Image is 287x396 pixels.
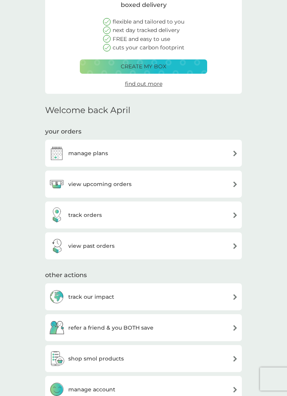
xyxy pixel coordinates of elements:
a: find out more [125,80,162,88]
h2: Welcome back April [45,105,130,115]
img: arrow right [232,356,238,362]
h3: manage plans [68,149,108,157]
h3: refer a friend & you BOTH save [68,323,154,332]
img: arrow right [232,151,238,156]
h3: track orders [68,211,102,219]
h3: manage account [68,385,115,394]
img: arrow right [232,181,238,187]
h3: other actions [45,271,87,279]
p: FREE and easy to use [113,35,170,43]
p: create my box [121,62,166,71]
h3: track our impact [68,293,114,301]
p: next day tracked delivery [113,26,180,34]
span: find out more [125,80,162,87]
h3: view past orders [68,242,115,250]
img: arrow right [232,212,238,218]
img: arrow right [232,325,238,331]
img: arrow right [232,387,238,393]
h3: shop smol products [68,354,124,363]
button: create my box [80,59,207,73]
p: flexible and tailored to you [113,17,184,26]
img: arrow right [232,243,238,249]
p: cuts your carbon footprint [113,43,184,52]
h3: your orders [45,127,81,136]
img: arrow right [232,294,238,300]
h3: view upcoming orders [68,180,132,188]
